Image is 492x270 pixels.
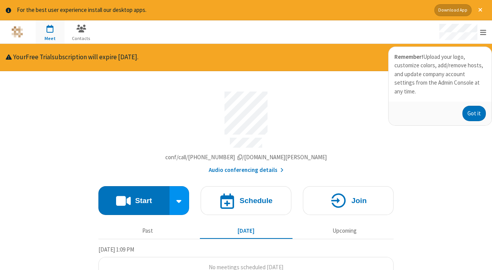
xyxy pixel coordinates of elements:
div: Start conference options [170,186,189,215]
button: Upcoming [298,223,391,238]
h4: Start [135,197,152,204]
span: Meet [36,35,65,42]
button: Logo [3,20,32,43]
button: Past [101,223,194,238]
button: Join [303,186,394,215]
div: Upload your logo, customize colors, add/remove hosts, and update company account settings from th... [389,47,492,102]
div: Open menu [432,20,492,43]
button: Schedule [201,186,291,215]
div: For the best user experience install our desktop apps. [17,6,429,15]
button: [DATE] [200,223,293,238]
section: Account details [98,86,394,175]
span: [DATE] 1:09 PM [98,246,134,253]
h4: Schedule [239,197,273,204]
h4: Join [351,197,367,204]
span: Copy my meeting room link [165,153,327,161]
button: Download App [434,4,472,16]
button: Got it [462,106,486,121]
strong: Remember! [394,53,423,60]
span: Your Free Trial subscription will expire [DATE]. [13,53,138,61]
span: Contacts [67,35,96,42]
button: Audio conferencing details [209,166,284,175]
button: Start [98,186,170,215]
button: Copy my meeting room linkCopy my meeting room link [165,153,327,162]
img: jay-testing [12,26,23,38]
iframe: Chat [473,250,486,265]
button: Close alert [474,4,486,16]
